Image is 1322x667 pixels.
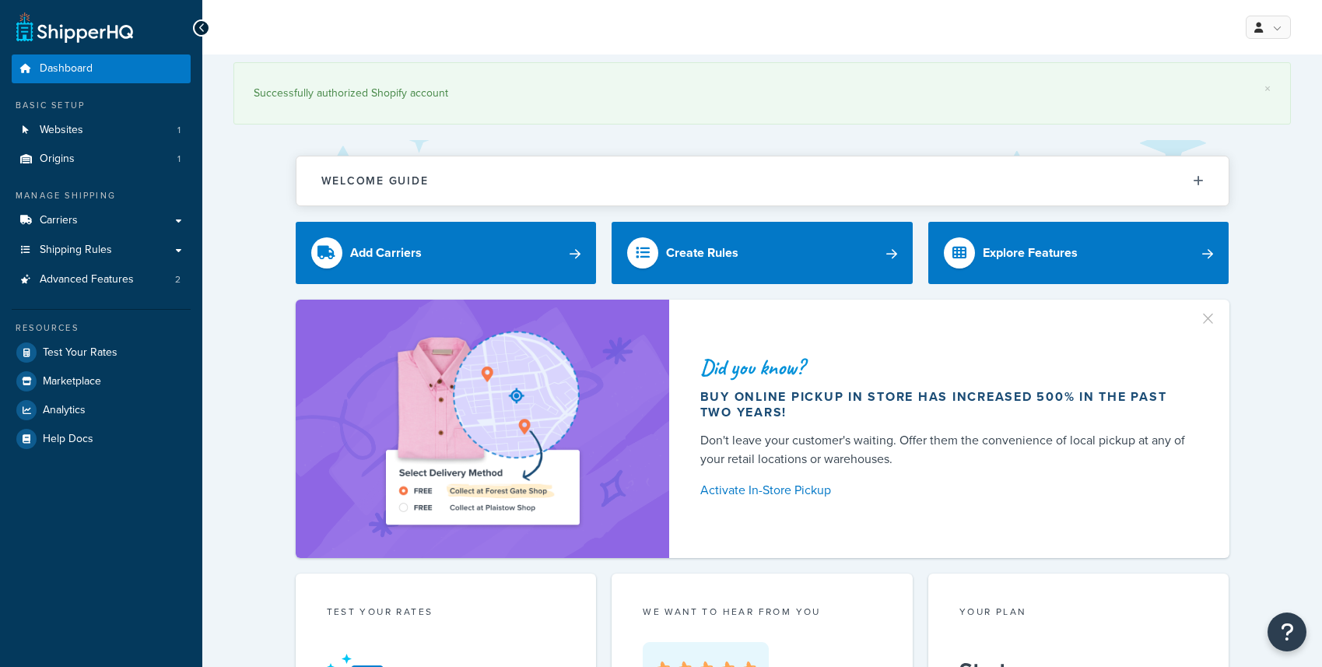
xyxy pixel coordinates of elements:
[12,367,191,395] a: Marketplace
[177,153,181,166] span: 1
[321,175,429,187] h2: Welcome Guide
[12,236,191,265] a: Shipping Rules
[296,222,597,284] a: Add Carriers
[12,265,191,294] li: Advanced Features
[175,273,181,286] span: 2
[177,124,181,137] span: 1
[40,124,83,137] span: Websites
[342,323,623,535] img: ad-shirt-map-b0359fc47e01cab431d101c4b569394f6a03f54285957d908178d52f29eb9668.png
[12,321,191,335] div: Resources
[12,145,191,174] a: Origins1
[43,433,93,446] span: Help Docs
[1268,613,1306,651] button: Open Resource Center
[700,479,1192,501] a: Activate In-Store Pickup
[43,375,101,388] span: Marketplace
[40,153,75,166] span: Origins
[327,605,566,623] div: Test your rates
[12,206,191,235] a: Carriers
[700,431,1192,469] div: Don't leave your customer's waiting. Offer them the convenience of local pickup at any of your re...
[12,265,191,294] a: Advanced Features2
[959,605,1198,623] div: Your Plan
[12,99,191,112] div: Basic Setup
[12,425,191,453] a: Help Docs
[296,156,1229,205] button: Welcome Guide
[12,189,191,202] div: Manage Shipping
[928,222,1229,284] a: Explore Features
[12,396,191,424] a: Analytics
[666,242,738,264] div: Create Rules
[700,356,1192,378] div: Did you know?
[40,273,134,286] span: Advanced Features
[40,214,78,227] span: Carriers
[40,62,93,75] span: Dashboard
[612,222,913,284] a: Create Rules
[43,346,117,360] span: Test Your Rates
[643,605,882,619] p: we want to hear from you
[12,116,191,145] li: Websites
[40,244,112,257] span: Shipping Rules
[350,242,422,264] div: Add Carriers
[12,339,191,367] a: Test Your Rates
[12,54,191,83] a: Dashboard
[700,389,1192,420] div: Buy online pickup in store has increased 500% in the past two years!
[43,404,86,417] span: Analytics
[254,82,1271,104] div: Successfully authorized Shopify account
[983,242,1078,264] div: Explore Features
[1264,82,1271,95] a: ×
[12,116,191,145] a: Websites1
[12,145,191,174] li: Origins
